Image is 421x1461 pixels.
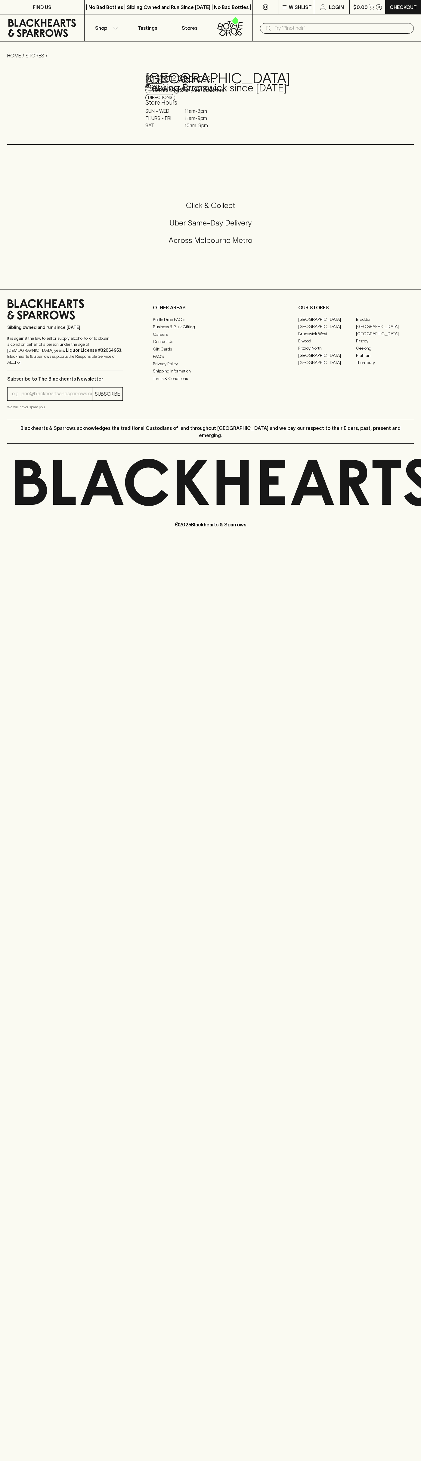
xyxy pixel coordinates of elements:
[7,176,414,277] div: Call to action block
[298,323,356,330] a: [GEOGRAPHIC_DATA]
[356,338,414,345] a: Fitzroy
[356,316,414,323] a: Braddon
[33,4,51,11] p: FIND US
[298,345,356,352] a: Fitzroy North
[7,201,414,210] h5: Click & Collect
[7,375,123,382] p: Subscribe to The Blackhearts Newsletter
[356,345,414,352] a: Geelong
[7,235,414,245] h5: Across Melbourne Metro
[7,324,123,330] p: Sibling owned and run since [DATE]
[390,4,417,11] p: Checkout
[153,323,268,331] a: Business & Bulk Gifting
[7,404,123,410] p: We will never spam you
[298,359,356,366] a: [GEOGRAPHIC_DATA]
[138,24,157,32] p: Tastings
[153,360,268,367] a: Privacy Policy
[353,4,368,11] p: $0.00
[289,4,312,11] p: Wishlist
[85,14,127,41] button: Shop
[126,14,169,41] a: Tastings
[7,218,414,228] h5: Uber Same-Day Delivery
[298,338,356,345] a: Elwood
[169,14,211,41] a: Stores
[274,23,409,33] input: Try "Pinot noir"
[182,24,197,32] p: Stores
[298,316,356,323] a: [GEOGRAPHIC_DATA]
[7,335,123,365] p: It is against the law to sell or supply alcohol to, or to obtain alcohol on behalf of a person un...
[95,24,107,32] p: Shop
[12,389,92,399] input: e.g. jane@blackheartsandsparrows.com.au
[95,390,120,397] p: SUBSCRIBE
[7,53,21,58] a: HOME
[356,359,414,366] a: Thornbury
[153,345,268,353] a: Gift Cards
[153,375,268,382] a: Terms & Conditions
[153,304,268,311] p: OTHER AREAS
[298,352,356,359] a: [GEOGRAPHIC_DATA]
[378,5,380,9] p: 0
[12,424,409,439] p: Blackhearts & Sparrows acknowledges the traditional Custodians of land throughout [GEOGRAPHIC_DAT...
[153,338,268,345] a: Contact Us
[356,330,414,338] a: [GEOGRAPHIC_DATA]
[26,53,44,58] a: STORES
[66,348,121,353] strong: Liquor License #32064953
[356,323,414,330] a: [GEOGRAPHIC_DATA]
[92,387,122,400] button: SUBSCRIBE
[153,353,268,360] a: FAQ's
[153,331,268,338] a: Careers
[298,330,356,338] a: Brunswick West
[329,4,344,11] p: Login
[153,368,268,375] a: Shipping Information
[153,316,268,323] a: Bottle Drop FAQ's
[356,352,414,359] a: Prahran
[298,304,414,311] p: OUR STORES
